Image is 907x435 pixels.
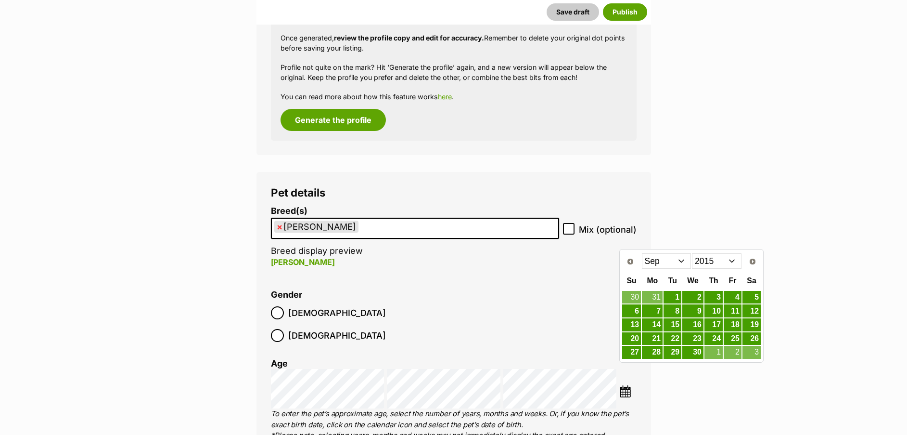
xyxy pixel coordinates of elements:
[438,92,452,101] a: here
[271,358,288,369] label: Age
[642,346,663,359] a: 28
[626,258,634,265] span: Prev
[704,304,723,317] a: 10
[281,33,627,53] p: Once generated, Remember to delete your original dot points before saving your listing.
[682,318,703,331] a: 16
[642,304,663,317] a: 7
[682,346,703,359] a: 30
[274,221,358,233] li: Jack Russell Terrier
[622,304,641,317] a: 6
[603,3,647,21] button: Publish
[547,3,599,21] button: Save draft
[704,346,723,359] a: 1
[664,291,681,304] a: 1
[724,346,741,359] a: 2
[622,291,641,304] a: 30
[742,346,761,359] a: 3
[729,277,737,285] span: Friday
[664,346,681,359] a: 29
[642,291,663,304] a: 31
[724,332,741,345] a: 25
[742,332,761,345] a: 26
[742,304,761,317] a: 12
[668,277,677,285] span: Tuesday
[664,318,681,331] a: 15
[277,221,282,233] span: ×
[622,332,641,345] a: 20
[271,186,326,199] span: Pet details
[749,258,756,265] span: Next
[647,277,658,285] span: Monday
[271,206,559,278] li: Breed display preview
[288,306,386,319] span: [DEMOGRAPHIC_DATA]
[682,291,703,304] a: 2
[709,277,718,285] span: Thursday
[627,277,637,285] span: Sunday
[682,304,703,317] a: 9
[623,254,638,269] a: Prev
[271,290,302,300] label: Gender
[664,332,681,345] a: 22
[642,318,663,331] a: 14
[724,318,741,331] a: 18
[704,291,723,304] a: 3
[687,277,698,285] span: Wednesday
[724,291,741,304] a: 4
[664,304,681,317] a: 8
[579,223,637,236] span: Mix (optional)
[288,329,386,342] span: [DEMOGRAPHIC_DATA]
[724,304,741,317] a: 11
[281,62,627,83] p: Profile not quite on the mark? Hit ‘Generate the profile’ again, and a new version will appear be...
[281,109,386,131] button: Generate the profile
[704,332,723,345] a: 24
[281,92,627,102] p: You can read more about how this feature works .
[334,34,484,42] strong: review the profile copy and edit for accuracy.
[619,385,631,397] img: ...
[742,318,761,331] a: 19
[642,332,663,345] a: 21
[682,332,703,345] a: 23
[622,318,641,331] a: 13
[742,291,761,304] a: 5
[622,346,641,359] a: 27
[271,206,559,216] label: Breed(s)
[747,277,756,285] span: Saturday
[745,254,760,269] a: Next
[271,256,559,268] p: [PERSON_NAME]
[704,318,723,331] a: 17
